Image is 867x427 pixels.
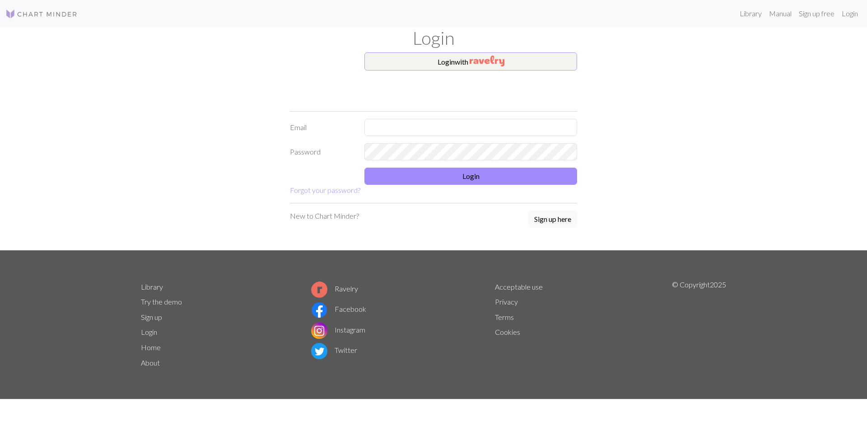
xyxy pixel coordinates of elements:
a: Library [736,5,765,23]
button: Login [364,168,577,185]
a: Twitter [311,346,357,354]
label: Password [284,143,359,160]
img: Ravelry logo [311,282,327,298]
p: © Copyright 2025 [672,279,726,371]
a: Sign up [141,313,162,321]
img: Twitter logo [311,343,327,359]
label: Email [284,119,359,136]
a: Forgot your password? [290,186,360,194]
a: Library [141,282,163,291]
a: Login [838,5,862,23]
a: Home [141,343,161,352]
h1: Login [135,27,732,49]
a: Terms [495,313,514,321]
p: New to Chart Minder? [290,211,359,221]
a: Sign up here [528,211,577,229]
button: Loginwith [364,52,577,70]
a: Instagram [311,325,365,334]
a: Privacy [495,297,518,306]
a: About [141,358,160,367]
a: Cookies [495,328,520,336]
a: Facebook [311,305,366,313]
img: Facebook logo [311,302,327,318]
button: Sign up here [528,211,577,228]
img: Ravelry [470,56,504,66]
a: Try the demo [141,297,182,306]
img: Instagram logo [311,323,327,339]
a: Acceptable use [495,282,543,291]
img: Logo [5,9,78,19]
a: Login [141,328,157,336]
a: Ravelry [311,284,358,293]
a: Manual [765,5,795,23]
a: Sign up free [795,5,838,23]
